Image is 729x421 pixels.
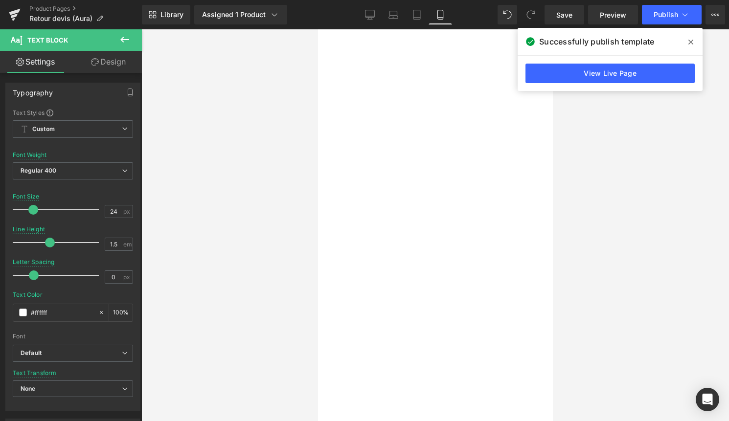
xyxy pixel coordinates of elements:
[123,241,132,247] span: em
[13,193,40,200] div: Font Size
[13,83,53,97] div: Typography
[642,5,702,24] button: Publish
[13,370,57,377] div: Text Transform
[27,36,68,44] span: Text Block
[31,307,93,318] input: Color
[654,11,678,19] span: Publish
[498,5,517,24] button: Undo
[109,304,133,321] div: %
[13,291,43,298] div: Text Color
[521,5,541,24] button: Redo
[539,36,654,47] span: Successfully publish template
[429,5,452,24] a: Mobile
[696,388,719,411] div: Open Intercom Messenger
[588,5,638,24] a: Preview
[600,10,626,20] span: Preview
[123,208,132,215] span: px
[123,274,132,280] span: px
[13,226,45,233] div: Line Height
[556,10,572,20] span: Save
[142,5,190,24] a: New Library
[382,5,405,24] a: Laptop
[405,5,429,24] a: Tablet
[525,64,695,83] a: View Live Page
[13,333,133,340] div: Font
[13,152,46,158] div: Font Weight
[32,125,55,133] b: Custom
[202,10,279,20] div: Assigned 1 Product
[160,10,183,19] span: Library
[706,5,725,24] button: More
[21,385,36,392] b: None
[21,349,42,357] i: Default
[73,51,144,73] a: Design
[21,167,57,174] b: Regular 400
[13,109,133,116] div: Text Styles
[29,5,142,13] a: Product Pages
[13,259,55,266] div: Letter Spacing
[29,15,92,22] span: Retour devis (Aura)
[358,5,382,24] a: Desktop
